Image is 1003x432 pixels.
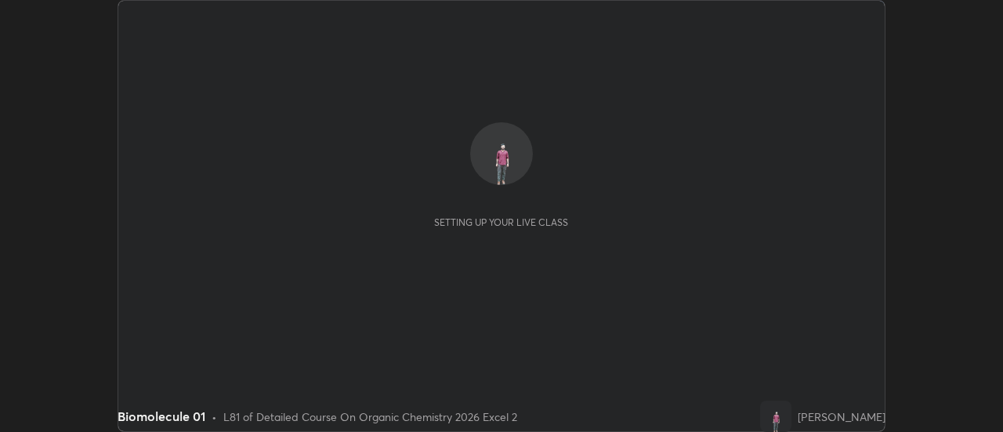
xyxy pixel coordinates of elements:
img: 807bcb3d27944c288ab7064a26e4c203.png [760,401,791,432]
div: Biomolecule 01 [118,407,205,426]
div: [PERSON_NAME] [798,408,885,425]
img: 807bcb3d27944c288ab7064a26e4c203.png [470,122,533,185]
div: Setting up your live class [434,216,568,228]
div: L81 of Detailed Course On Organic Chemistry 2026 Excel 2 [223,408,517,425]
div: • [212,408,217,425]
